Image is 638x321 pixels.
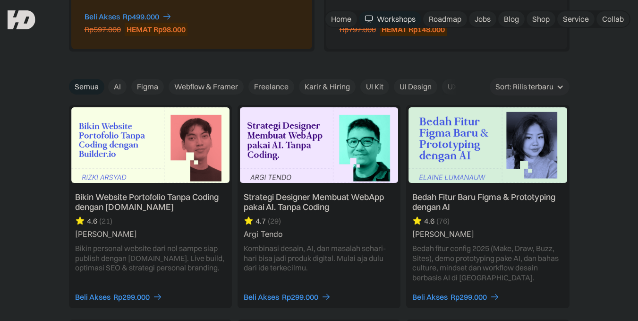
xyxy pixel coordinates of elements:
[557,11,595,27] a: Service
[85,25,121,35] div: Rp597.000
[359,11,421,27] a: Workshops
[377,14,416,24] div: Workshops
[113,292,150,302] div: Rp299.000
[127,25,186,35] div: HEMAT Rp98.000
[244,292,331,302] a: Beli AksesRp299.000
[85,12,120,22] div: Beli Akses
[596,11,629,27] a: Collab
[75,82,99,92] span: Semua
[451,292,487,302] div: Rp299.000
[498,11,525,27] a: Blog
[429,14,461,24] div: Roadmap
[114,82,121,92] span: AI
[475,14,491,24] div: Jobs
[75,292,111,302] div: Beli Akses
[69,79,461,95] form: Email Form
[305,82,350,92] span: Karir & Hiring
[412,292,448,302] div: Beli Akses
[331,14,351,24] div: Home
[254,82,289,92] span: Freelance
[282,292,318,302] div: Rp299.000
[504,14,519,24] div: Blog
[137,82,158,92] span: Figma
[448,82,483,92] span: UX Design
[412,292,500,302] a: Beli AksesRp299.000
[532,14,550,24] div: Shop
[85,12,172,22] a: Beli AksesRp499.000
[325,11,357,27] a: Home
[340,25,376,35] div: Rp797.000
[123,12,159,22] div: Rp499.000
[490,78,570,95] div: Sort: Rilis terbaru
[563,14,589,24] div: Service
[174,82,238,92] span: Webflow & Framer
[382,25,445,35] div: HEMAT Rp148.000
[366,82,383,92] span: UI Kit
[527,11,555,27] a: Shop
[602,14,624,24] div: Collab
[75,292,162,302] a: Beli AksesRp299.000
[469,11,496,27] a: Jobs
[495,82,553,92] div: Sort: Rilis terbaru
[423,11,467,27] a: Roadmap
[400,82,432,92] span: UI Design
[244,292,279,302] div: Beli Akses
